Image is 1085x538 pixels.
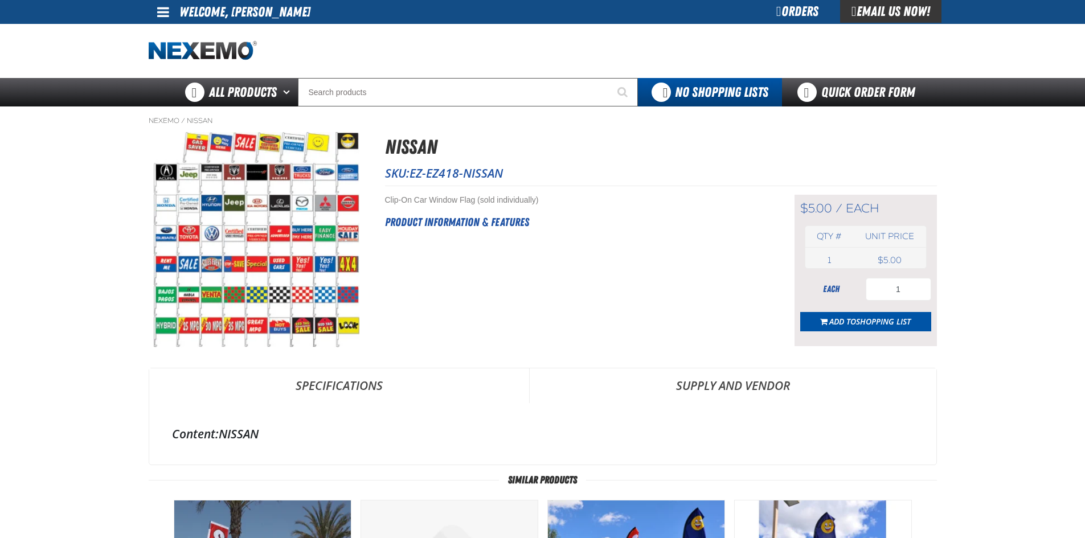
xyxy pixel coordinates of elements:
h2: Product Information & Features [385,213,766,231]
h1: NISSAN [385,132,937,162]
a: Quick Order Form [782,78,936,106]
td: $5.00 [853,252,926,268]
a: Nexemo [149,116,179,125]
a: Specifications [149,368,529,403]
input: Product Quantity [866,278,931,301]
button: Add toShopping List [800,312,931,331]
th: Qty # [805,226,854,247]
span: / [181,116,185,125]
span: / [836,201,842,216]
div: NISSAN [172,426,914,442]
button: Start Searching [609,78,638,106]
span: 1 [828,255,831,265]
a: Home [149,41,257,61]
span: Shopping List [856,316,911,327]
span: No Shopping Lists [675,84,768,100]
div: each [800,283,863,295]
span: each [846,201,879,216]
img: NISSAN [154,132,360,347]
a: NISSAN [187,116,212,125]
span: EZ-EZ418-NISSAN [410,165,503,181]
button: Open All Products pages [279,78,298,106]
nav: Breadcrumbs [149,116,937,125]
button: You do not have available Shopping Lists. Open to Create a New List [638,78,782,106]
label: Content: [172,426,219,442]
input: Search [298,78,638,106]
p: SKU: [385,165,937,181]
div: Clip-On Car Window Flag (sold individually) [385,195,766,206]
span: Similar Products [499,474,586,486]
a: Supply and Vendor [530,368,936,403]
span: All Products [209,82,277,102]
img: Nexemo logo [149,41,257,61]
span: $5.00 [800,201,832,216]
span: Add to [829,316,911,327]
th: Unit price [853,226,926,247]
